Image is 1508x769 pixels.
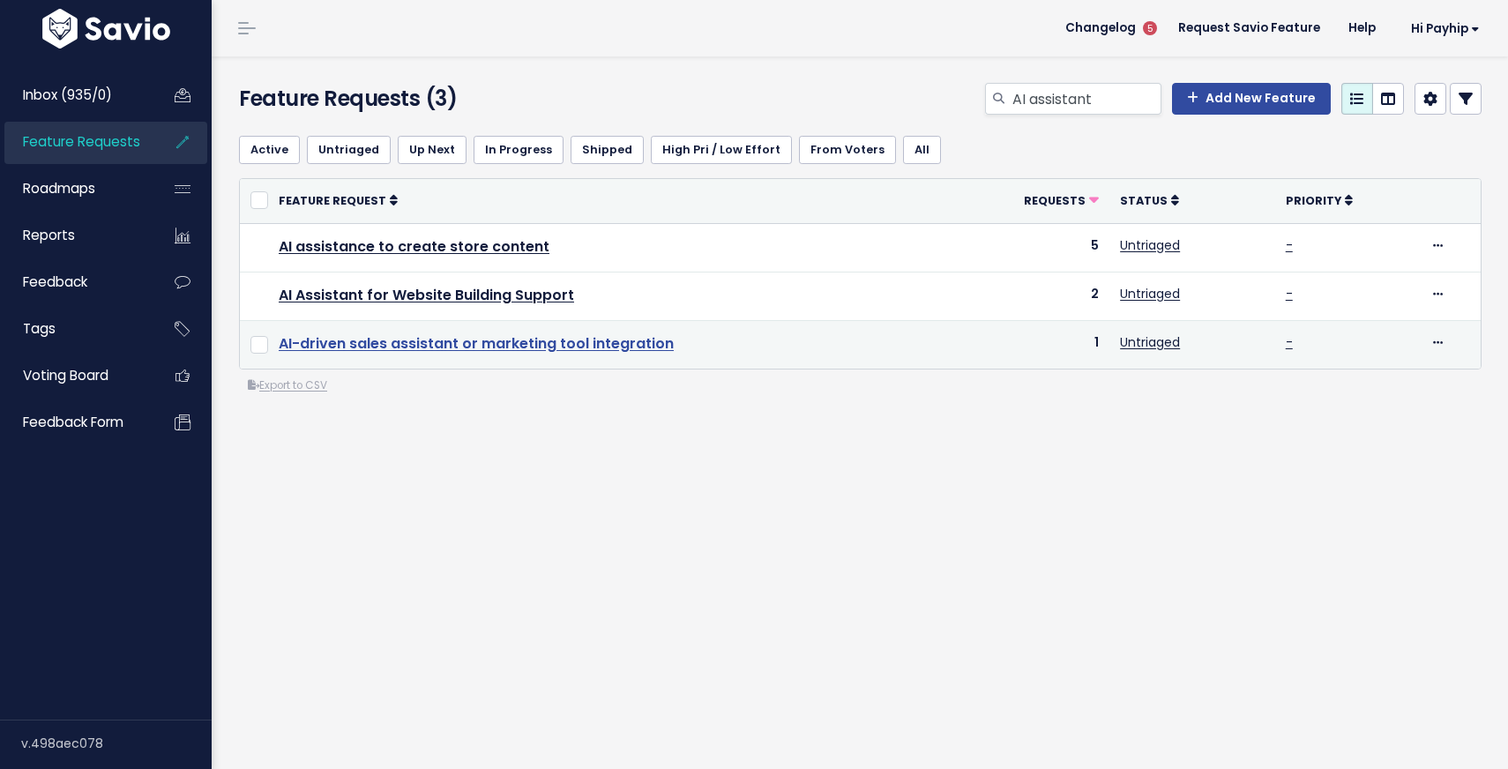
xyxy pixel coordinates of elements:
a: From Voters [799,136,896,164]
span: Tags [23,319,56,338]
a: All [903,136,941,164]
a: Untriaged [1120,285,1180,302]
a: Tags [4,309,146,349]
span: Hi Payhip [1411,22,1480,35]
ul: Filter feature requests [239,136,1482,164]
span: Status [1120,193,1168,208]
span: Roadmaps [23,179,95,198]
span: Feedback [23,273,87,291]
span: 5 [1143,21,1157,35]
a: Inbox (935/0) [4,75,146,116]
a: Help [1334,15,1390,41]
a: Hi Payhip [1390,15,1494,42]
span: Inbox (935/0) [23,86,112,104]
td: 5 [952,223,1109,272]
a: AI Assistant for Website Building Support [279,285,574,305]
a: Requests [1024,191,1099,209]
a: - [1286,333,1293,351]
span: Changelog [1065,22,1136,34]
h4: Feature Requests (3) [239,83,636,115]
a: Feature Requests [4,122,146,162]
span: Feedback form [23,413,123,431]
a: Untriaged [1120,333,1180,351]
a: Up Next [398,136,467,164]
a: Add New Feature [1172,83,1331,115]
div: v.498aec078 [21,720,212,766]
a: Status [1120,191,1179,209]
span: Feature Requests [23,132,140,151]
a: In Progress [474,136,564,164]
a: Feature Request [279,191,398,209]
input: Search features... [1011,83,1161,115]
a: Voting Board [4,355,146,396]
a: AI assistance to create store content [279,236,549,257]
span: Priority [1286,193,1341,208]
a: Request Savio Feature [1164,15,1334,41]
a: Reports [4,215,146,256]
td: 1 [952,320,1109,369]
a: - [1286,236,1293,254]
a: Priority [1286,191,1353,209]
td: 2 [952,272,1109,320]
a: Feedback [4,262,146,302]
span: Reports [23,226,75,244]
a: AI-driven sales assistant or marketing tool integration [279,333,674,354]
a: High Pri / Low Effort [651,136,792,164]
a: Feedback form [4,402,146,443]
a: - [1286,285,1293,302]
span: Feature Request [279,193,386,208]
a: Shipped [571,136,644,164]
span: Voting Board [23,366,108,384]
a: Active [239,136,300,164]
a: Export to CSV [248,378,327,392]
a: Roadmaps [4,168,146,209]
a: Untriaged [307,136,391,164]
img: logo-white.9d6f32f41409.svg [38,9,175,49]
a: Untriaged [1120,236,1180,254]
span: Requests [1024,193,1086,208]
